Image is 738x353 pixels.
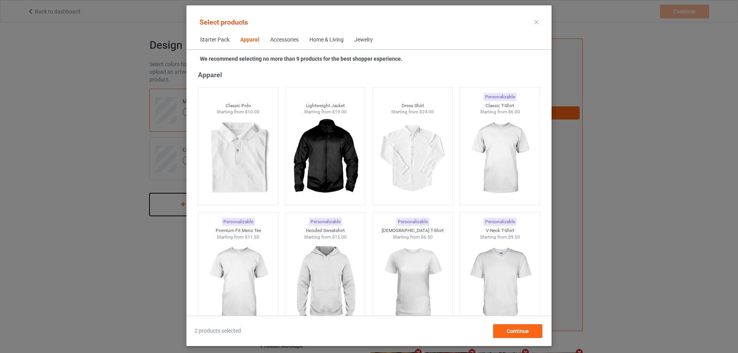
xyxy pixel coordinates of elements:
[373,227,453,234] div: [DEMOGRAPHIC_DATA] T-Shirt
[194,327,241,335] span: 2 products selected
[332,234,347,240] span: $15.00
[198,109,278,115] div: Starting from
[373,234,453,240] div: Starting from
[245,234,259,240] span: $11.50
[508,109,520,114] span: $6.00
[286,103,366,109] div: Lightweight Jacket
[194,31,235,49] span: Starter Pack
[484,93,517,101] div: Personalizable
[245,109,259,114] span: $10.00
[460,103,540,109] div: Classic T-Shirt
[240,36,259,44] div: Apparel
[373,109,453,115] div: Starting from
[465,240,534,326] img: regular.jpg
[460,234,540,240] div: Starting from
[286,227,366,234] div: Hooded Sweatshirt
[465,115,534,201] img: regular.jpg
[460,109,540,115] div: Starting from
[199,18,248,26] span: Select products
[378,240,447,326] img: regular.jpg
[421,234,433,240] span: $6.50
[198,234,278,240] div: Starting from
[332,109,347,114] span: $19.00
[198,227,278,234] div: Premium Fit Mens Tee
[373,103,453,109] div: Dress Shirt
[291,240,360,326] img: regular.jpg
[309,36,344,44] div: Home & Living
[493,324,542,338] div: Continue
[484,218,517,226] div: Personalizable
[204,115,273,201] img: regular.jpg
[204,240,273,326] img: regular.jpg
[419,109,434,114] span: $24.00
[508,234,520,240] span: $9.50
[200,56,402,62] strong: We recommend selecting no more than 9 products for the best shopper experience.
[378,115,447,201] img: regular.jpg
[198,103,278,109] div: Classic Polo
[270,36,299,44] div: Accessories
[396,218,429,226] div: Personalizable
[460,227,540,234] div: V-Neck T-Shirt
[354,36,373,44] div: Jewelry
[286,109,366,115] div: Starting from
[198,70,544,79] div: Apparel
[309,218,342,226] div: Personalizable
[222,218,255,226] div: Personalizable
[291,115,360,201] img: regular.jpg
[286,234,366,240] div: Starting from
[507,328,529,334] span: Continue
